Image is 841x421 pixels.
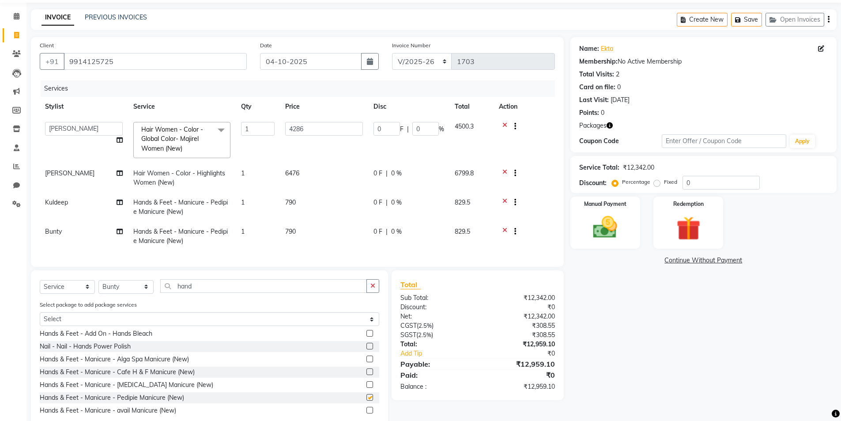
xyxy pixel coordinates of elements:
[280,97,368,117] th: Price
[662,134,786,148] input: Enter Offer / Coupon Code
[394,293,478,303] div: Sub Total:
[579,121,607,130] span: Packages
[400,331,416,339] span: SGST
[40,368,195,377] div: Hands & Feet - Manicure - Cafe H & F Manicure (New)
[673,200,704,208] label: Redemption
[455,122,474,130] span: 4500.3
[766,13,824,27] button: Open Invoices
[400,322,417,330] span: CGST
[386,198,388,207] span: |
[478,321,562,330] div: ₹308.55
[160,279,367,293] input: Search or Scan
[40,97,128,117] th: Stylist
[731,13,762,27] button: Save
[478,303,562,312] div: ₹0
[478,293,562,303] div: ₹12,342.00
[572,256,835,265] a: Continue Without Payment
[669,213,708,243] img: _gift.svg
[40,355,189,364] div: Hands & Feet - Manicure - Alga Spa Manicure (New)
[579,178,607,188] div: Discount:
[386,227,388,236] span: |
[285,228,296,235] span: 790
[579,108,599,118] div: Points:
[584,200,626,208] label: Manual Payment
[41,10,74,26] a: INVOICE
[579,44,599,53] div: Name:
[40,406,176,415] div: Hands & Feet - Manicure - avail Manicure (New)
[419,322,432,329] span: 2.5%
[400,280,421,289] span: Total
[449,97,494,117] th: Total
[579,163,619,172] div: Service Total:
[478,330,562,340] div: ₹308.55
[579,137,662,146] div: Coupon Code
[391,227,402,236] span: 0 %
[391,169,402,178] span: 0 %
[373,169,382,178] span: 0 F
[478,370,562,380] div: ₹0
[40,380,213,390] div: Hands & Feet - Manicure - [MEDICAL_DATA] Manicure (New)
[579,57,828,66] div: No Active Membership
[85,13,147,21] a: PREVIOUS INVOICES
[611,95,630,105] div: [DATE]
[394,340,478,349] div: Total:
[241,198,245,206] span: 1
[133,228,228,245] span: Hands & Feet - Manicure - Pedipie Manicure (New)
[616,70,619,79] div: 2
[579,95,609,105] div: Last Visit:
[394,370,478,380] div: Paid:
[368,97,449,117] th: Disc
[182,144,186,152] a: x
[373,227,382,236] span: 0 F
[579,83,615,92] div: Card on file:
[394,312,478,321] div: Net:
[241,228,245,235] span: 1
[285,169,299,177] span: 6476
[40,329,152,338] div: Hands & Feet - Add On - Hands Bleach
[394,382,478,391] div: Balance :
[418,331,431,338] span: 2.5%
[478,359,562,369] div: ₹12,959.10
[41,80,562,97] div: Services
[455,198,470,206] span: 829.5
[45,198,68,206] span: Kuldeep
[492,349,562,358] div: ₹0
[394,359,478,369] div: Payable:
[601,44,613,53] a: Ekta
[64,53,247,70] input: Search by Name/Mobile/Email/Code
[285,198,296,206] span: 790
[133,169,225,186] span: Hair Women - Color - Highlights Women (New)
[40,393,184,402] div: Hands & Feet - Manicure - Pedipie Manicure (New)
[386,169,388,178] span: |
[241,169,245,177] span: 1
[478,340,562,349] div: ₹12,959.10
[664,178,677,186] label: Fixed
[141,125,203,152] span: Hair Women - Color - Global Color- Majirel Women (New)
[585,213,625,241] img: _cash.svg
[40,342,131,351] div: Nail - Nail - Hands Power Polish
[391,198,402,207] span: 0 %
[579,70,614,79] div: Total Visits:
[622,178,650,186] label: Percentage
[478,382,562,391] div: ₹12,959.10
[45,228,62,235] span: Bunty
[394,321,478,330] div: ( )
[790,135,815,148] button: Apply
[133,198,228,216] span: Hands & Feet - Manicure - Pedipie Manicure (New)
[601,108,604,118] div: 0
[494,97,555,117] th: Action
[455,228,470,235] span: 829.5
[623,163,654,172] div: ₹12,342.00
[45,169,94,177] span: [PERSON_NAME]
[392,42,430,49] label: Invoice Number
[439,125,444,134] span: %
[394,303,478,312] div: Discount:
[617,83,621,92] div: 0
[455,169,474,177] span: 6799.8
[394,349,491,358] a: Add Tip
[400,125,404,134] span: F
[236,97,280,117] th: Qty
[579,57,618,66] div: Membership:
[128,97,236,117] th: Service
[373,198,382,207] span: 0 F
